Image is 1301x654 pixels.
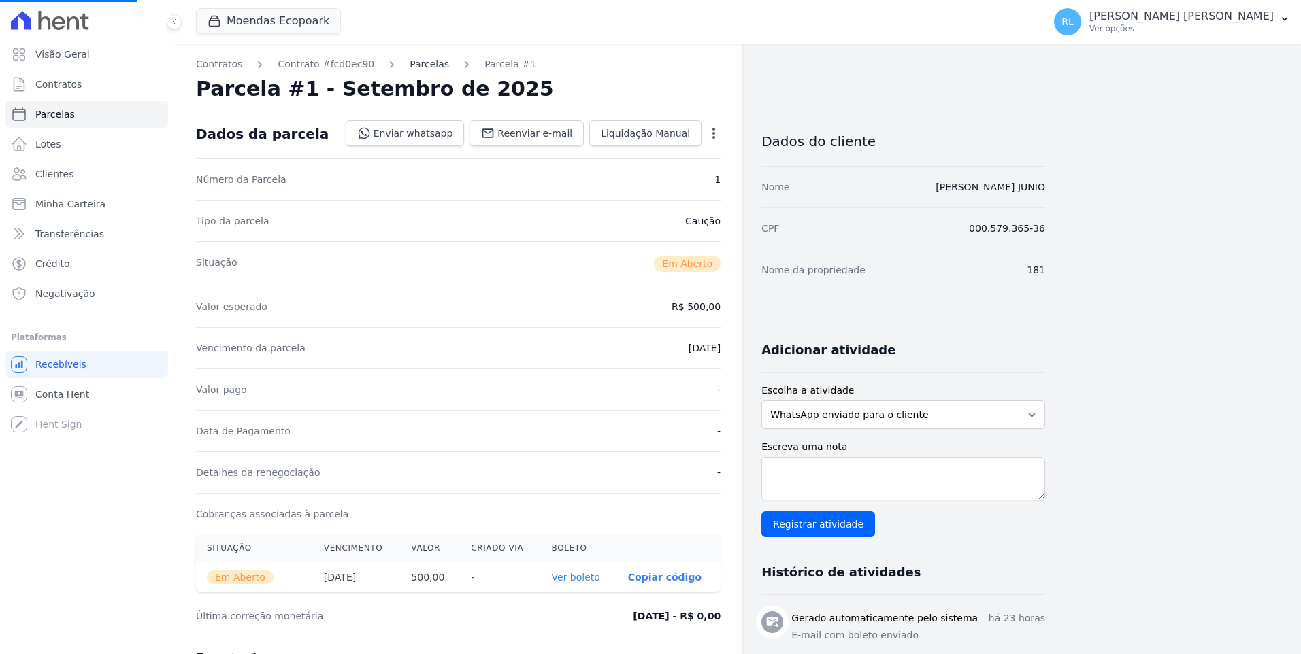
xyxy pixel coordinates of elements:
span: Negativação [35,287,95,300]
dd: - [717,424,721,438]
span: Visão Geral [35,48,90,61]
dd: [DATE] - R$ 0,00 [633,609,721,623]
button: Copiar código [628,572,702,583]
div: Plataformas [11,329,163,345]
input: Registrar atividade [761,511,875,537]
dt: CPF [761,222,779,235]
a: Transferências [5,220,168,247]
th: - [460,562,540,593]
span: Liquidação Manual [601,126,690,140]
dd: Caução [685,214,721,228]
th: Boleto [541,534,617,562]
th: Valor [400,534,460,562]
a: Parcelas [410,57,449,71]
span: Em Aberto [207,570,274,584]
a: Conta Hent [5,381,168,408]
p: E-mail com boleto enviado [791,628,1045,642]
dt: Valor pago [196,383,247,396]
p: há 23 horas [989,611,1045,625]
span: Transferências [35,227,104,241]
span: Recebíveis [35,358,86,371]
th: Situação [196,534,313,562]
th: Criado via [460,534,540,562]
a: Clientes [5,160,168,188]
button: Moendas Ecopoark [196,8,341,34]
span: RL [1061,17,1074,27]
span: Em Aberto [654,256,721,272]
dd: - [717,466,721,479]
th: Vencimento [313,534,401,562]
span: Lotes [35,137,61,151]
dt: Vencimento da parcela [196,341,306,355]
dt: Data de Pagamento [196,424,291,438]
a: Enviar whatsapp [346,120,465,146]
a: Minha Carteira [5,190,168,218]
dd: 1 [714,173,721,186]
dd: - [717,383,721,396]
h2: Parcela #1 - Setembro de 2025 [196,77,554,101]
span: Reenviar e-mail [497,126,572,140]
dt: Situação [196,256,237,272]
p: Ver opções [1089,23,1274,34]
dt: Número da Parcela [196,173,286,186]
a: Contrato #fcd0ec90 [278,57,374,71]
dd: 000.579.365-36 [969,222,1045,235]
h3: Adicionar atividade [761,342,895,358]
a: Crédito [5,250,168,277]
dd: [DATE] [689,341,721,355]
dt: Detalhes da renegociação [196,466,320,479]
div: Dados da parcela [196,126,329,142]
a: Visão Geral [5,41,168,68]
a: Parcelas [5,101,168,128]
dt: Valor esperado [196,300,267,313]
a: Recebíveis [5,351,168,378]
a: Contratos [5,71,168,98]
span: Parcelas [35,107,75,121]
a: Liquidação Manual [589,120,702,146]
th: [DATE] [313,562,401,593]
dd: R$ 500,00 [672,300,721,313]
nav: Breadcrumb [196,57,721,71]
span: Minha Carteira [35,197,105,211]
a: Ver boleto [552,572,600,583]
label: Escolha a atividade [761,383,1045,398]
a: Reenviar e-mail [470,120,584,146]
a: [PERSON_NAME] JUNIO [936,182,1045,192]
h3: Histórico de atividades [761,564,921,581]
dt: Cobranças associadas à parcela [196,507,348,521]
span: Conta Hent [35,388,89,401]
label: Escreva uma nota [761,440,1045,454]
p: [PERSON_NAME] [PERSON_NAME] [1089,10,1274,23]
a: Contratos [196,57,242,71]
a: Parcela #1 [484,57,536,71]
button: RL [PERSON_NAME] [PERSON_NAME] Ver opções [1043,3,1301,41]
a: Negativação [5,280,168,307]
dt: Nome da propriedade [761,263,866,277]
dd: 181 [1027,263,1045,277]
dt: Nome [761,180,789,194]
dt: Tipo da parcela [196,214,269,228]
span: Crédito [35,257,70,271]
a: Lotes [5,131,168,158]
h3: Gerado automaticamente pelo sistema [791,611,978,625]
span: Clientes [35,167,73,181]
span: Contratos [35,78,82,91]
dt: Última correção monetária [196,609,506,623]
th: 500,00 [400,562,460,593]
h3: Dados do cliente [761,133,1045,150]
